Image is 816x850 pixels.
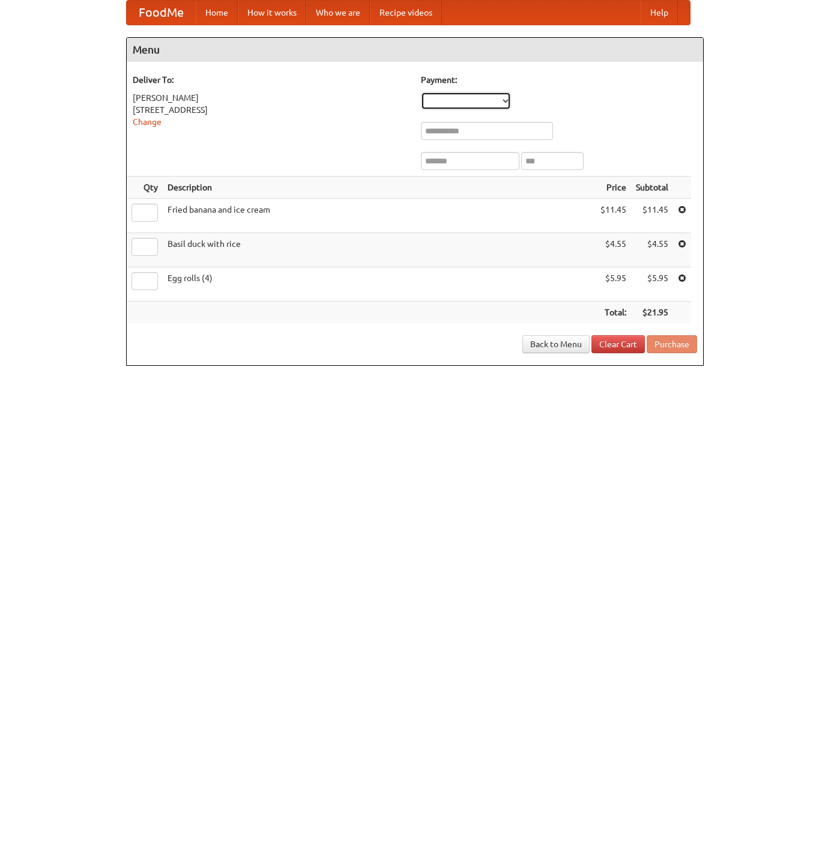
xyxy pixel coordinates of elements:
[596,302,631,324] th: Total:
[522,335,590,353] a: Back to Menu
[596,199,631,233] td: $11.45
[421,74,697,86] h5: Payment:
[163,267,596,302] td: Egg rolls (4)
[133,117,162,127] a: Change
[196,1,238,25] a: Home
[127,1,196,25] a: FoodMe
[631,177,673,199] th: Subtotal
[591,335,645,353] a: Clear Cart
[306,1,370,25] a: Who we are
[133,104,409,116] div: [STREET_ADDRESS]
[596,267,631,302] td: $5.95
[127,177,163,199] th: Qty
[370,1,442,25] a: Recipe videos
[596,177,631,199] th: Price
[647,335,697,353] button: Purchase
[596,233,631,267] td: $4.55
[631,199,673,233] td: $11.45
[133,74,409,86] h5: Deliver To:
[133,92,409,104] div: [PERSON_NAME]
[631,302,673,324] th: $21.95
[163,199,596,233] td: Fried banana and ice cream
[127,38,703,62] h4: Menu
[641,1,678,25] a: Help
[631,267,673,302] td: $5.95
[238,1,306,25] a: How it works
[631,233,673,267] td: $4.55
[163,177,596,199] th: Description
[163,233,596,267] td: Basil duck with rice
